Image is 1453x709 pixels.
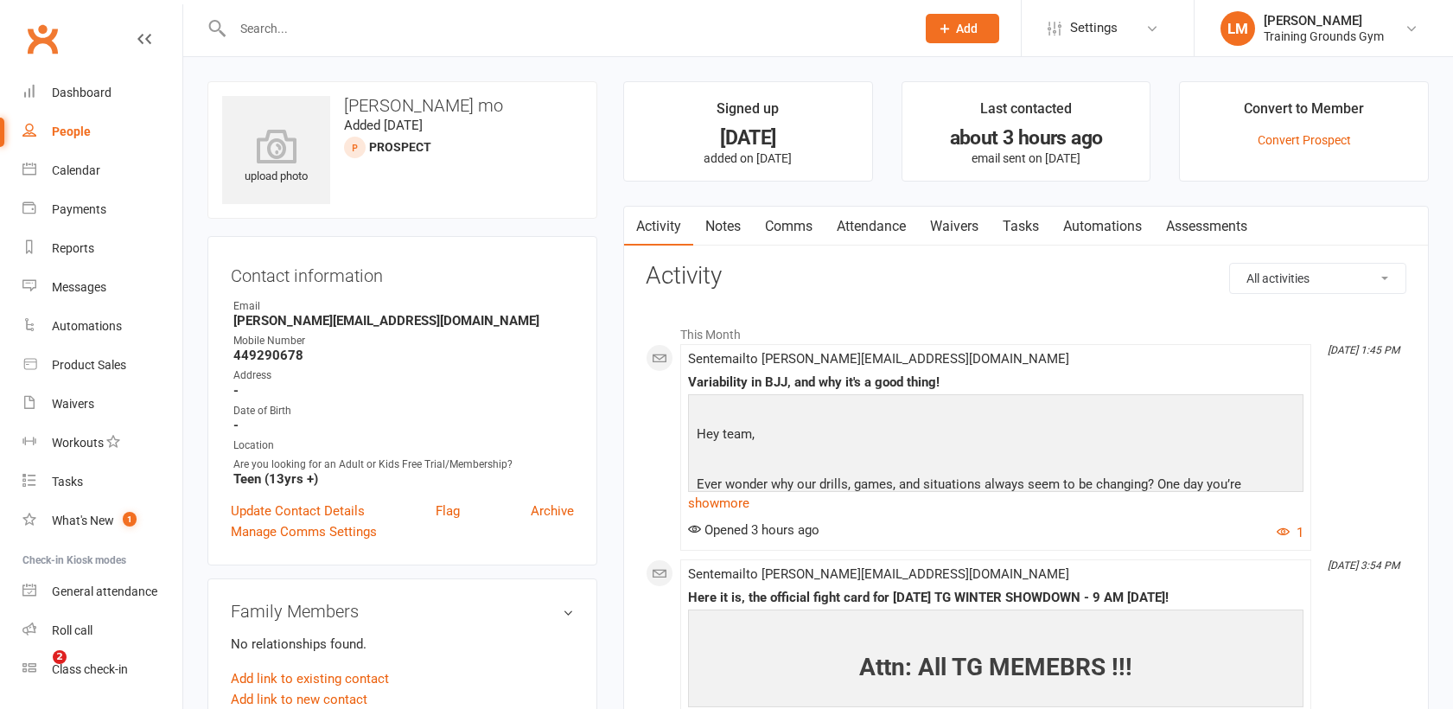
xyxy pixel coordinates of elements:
[233,313,574,329] strong: [PERSON_NAME][EMAIL_ADDRESS][DOMAIN_NAME]
[52,358,126,372] div: Product Sales
[52,475,83,489] div: Tasks
[22,463,182,501] a: Tasks
[233,348,574,363] strong: 449290678
[344,118,423,133] time: Added [DATE]
[1154,207,1259,246] a: Assessments
[688,491,1303,515] a: show more
[17,650,59,692] iframe: Intercom live chat
[369,140,431,154] snap: prospect
[22,268,182,307] a: Messages
[123,512,137,527] span: 1
[22,73,182,112] a: Dashboard
[1264,13,1384,29] div: [PERSON_NAME]
[693,207,753,246] a: Notes
[980,98,1072,129] div: Last contacted
[436,501,460,521] a: Flag
[52,241,94,255] div: Reports
[52,86,112,99] div: Dashboard
[22,307,182,346] a: Automations
[22,112,182,151] a: People
[231,602,574,621] h3: Family Members
[859,653,1132,681] span: Attn: All TG MEMEBRS !!!
[52,202,106,216] div: Payments
[233,457,574,473] div: Are you looking for an Adult or Kids Free Trial/Membership?
[233,367,574,384] div: Address
[22,346,182,385] a: Product Sales
[1070,9,1118,48] span: Settings
[22,190,182,229] a: Payments
[231,634,574,655] p: No relationships found.
[753,207,825,246] a: Comms
[52,397,94,411] div: Waivers
[688,375,1303,390] div: Variability in BJJ, and why it's a good thing!
[52,584,157,598] div: General attendance
[918,151,1135,165] p: email sent on [DATE]
[688,351,1069,367] span: Sent email to [PERSON_NAME][EMAIL_ADDRESS][DOMAIN_NAME]
[233,383,574,399] strong: -
[52,280,106,294] div: Messages
[1220,11,1255,46] div: LM
[624,207,693,246] a: Activity
[231,521,377,542] a: Manage Comms Settings
[233,471,574,487] strong: Teen (13yrs +)
[1244,98,1364,129] div: Convert to Member
[531,501,574,521] a: Archive
[646,263,1406,290] h3: Activity
[22,229,182,268] a: Reports
[22,611,182,650] a: Roll call
[22,151,182,190] a: Calendar
[688,591,1303,605] div: Here it is, the official fight card for [DATE] TG WINTER SHOWDOWN - 9 AM [DATE]!
[640,151,857,165] p: added on [DATE]
[918,129,1135,147] div: about 3 hours ago
[233,418,574,433] strong: -
[233,298,574,315] div: Email
[688,566,1069,582] span: Sent email to [PERSON_NAME][EMAIL_ADDRESS][DOMAIN_NAME]
[1328,344,1399,356] i: [DATE] 1:45 PM
[52,662,128,676] div: Class check-in
[1051,207,1154,246] a: Automations
[231,501,365,521] a: Update Contact Details
[22,572,182,611] a: General attendance kiosk mode
[1277,522,1303,543] button: 1
[717,98,779,129] div: Signed up
[1328,559,1399,572] i: [DATE] 3:54 PM
[22,650,182,689] a: Class kiosk mode
[22,424,182,463] a: Workouts
[918,207,991,246] a: Waivers
[227,16,903,41] input: Search...
[52,514,114,527] div: What's New
[21,17,64,61] a: Clubworx
[231,668,389,689] a: Add link to existing contact
[991,207,1051,246] a: Tasks
[825,207,918,246] a: Attendance
[688,522,819,538] span: Opened 3 hours ago
[53,650,67,664] span: 2
[233,403,574,419] div: Date of Birth
[52,163,100,177] div: Calendar
[1258,133,1351,147] a: Convert Prospect
[52,319,122,333] div: Automations
[640,129,857,147] div: [DATE]
[22,501,182,540] a: What's New1
[52,623,92,637] div: Roll call
[22,385,182,424] a: Waivers
[692,424,1299,449] p: Hey team,
[692,474,1299,540] p: Ever wonder why our drills, games, and situations always seem to be changing? One day you’re esca...
[926,14,999,43] button: Add
[233,438,574,454] div: Location
[231,259,574,285] h3: Contact information
[646,316,1406,344] li: This Month
[1264,29,1384,44] div: Training Grounds Gym
[52,436,104,450] div: Workouts
[222,129,330,186] div: upload photo
[233,333,574,349] div: Mobile Number
[222,96,583,115] h3: [PERSON_NAME] mo
[956,22,978,35] span: Add
[52,125,91,138] div: People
